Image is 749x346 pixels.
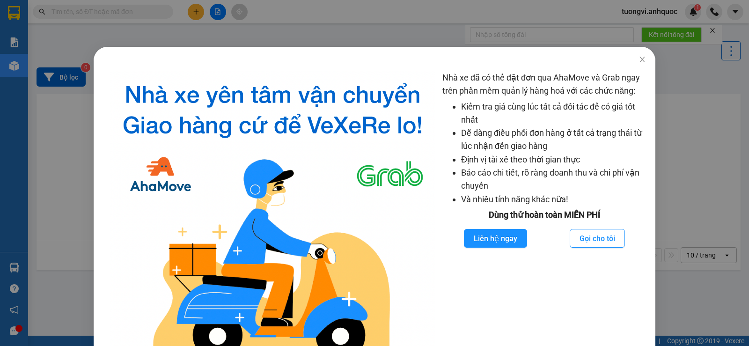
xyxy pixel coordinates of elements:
[461,193,646,206] li: Và nhiều tính năng khác nữa!
[639,56,646,63] span: close
[461,126,646,153] li: Dễ dàng điều phối đơn hàng ở tất cả trạng thái từ lúc nhận đến giao hàng
[461,153,646,166] li: Định vị tài xế theo thời gian thực
[580,233,615,244] span: Gọi cho tôi
[570,229,625,248] button: Gọi cho tôi
[474,233,517,244] span: Liên hệ ngay
[442,208,646,221] div: Dùng thử hoàn toàn MIỄN PHÍ
[464,229,527,248] button: Liên hệ ngay
[461,100,646,127] li: Kiểm tra giá cùng lúc tất cả đối tác để có giá tốt nhất
[629,47,655,73] button: Close
[461,166,646,193] li: Báo cáo chi tiết, rõ ràng doanh thu và chi phí vận chuyển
